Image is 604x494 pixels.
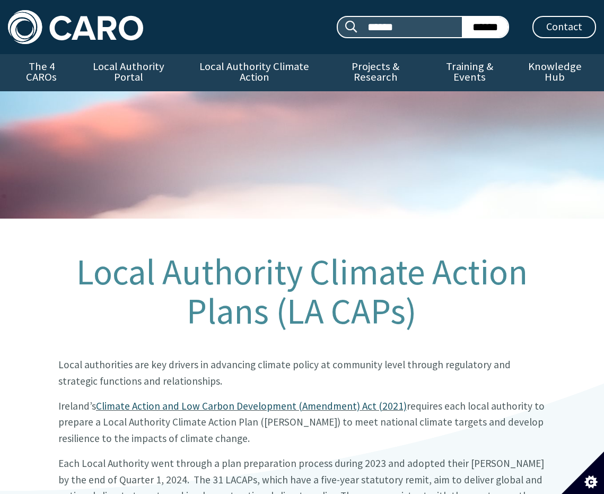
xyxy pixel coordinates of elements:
[532,16,596,38] a: Contact
[326,54,425,91] a: Projects & Research
[96,400,407,412] a: Climate Action and Low Carbon Development (Amendment) Act (2021)
[8,10,143,44] img: Caro logo
[562,452,604,494] button: Set cookie preferences
[75,54,182,91] a: Local Authority Portal
[58,400,545,445] big: Ireland’s requires each local authority to prepare a Local Authority Climate Action Plan ([PERSON...
[425,54,513,91] a: Training & Events
[182,54,326,91] a: Local Authority Climate Action
[58,358,511,387] big: Local authorities are key drivers in advancing climate policy at community level through regulato...
[58,253,546,331] h1: Local Authority Climate Action Plans (LA CAPs)
[513,54,596,91] a: Knowledge Hub
[8,54,75,91] a: The 4 CAROs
